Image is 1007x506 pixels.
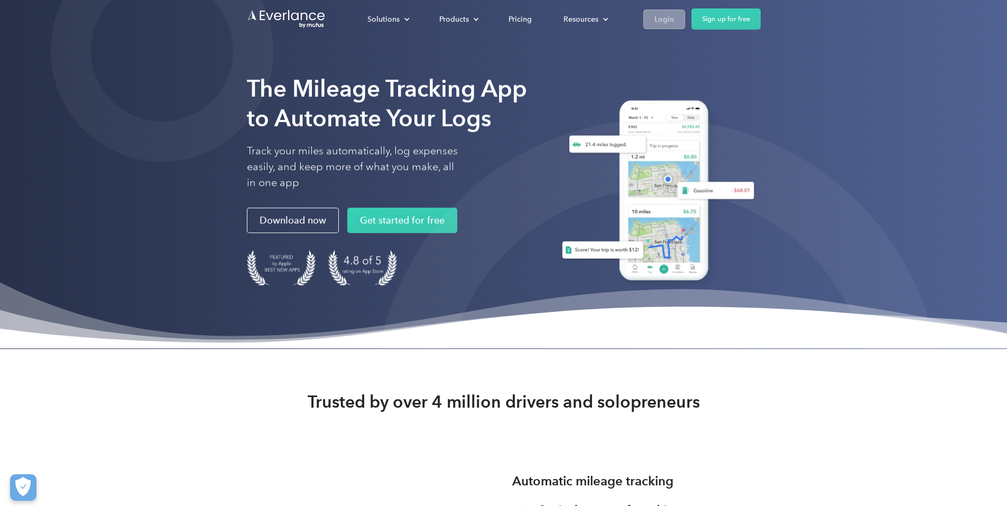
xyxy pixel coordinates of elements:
div: Login [654,13,674,26]
strong: The Mileage Tracking App to Automate Your Logs [247,75,527,132]
p: Track your miles automatically, log expenses easily, and keep more of what you make, all in one app [247,143,458,191]
div: Products [429,10,487,29]
a: Pricing [498,10,542,29]
img: 4.9 out of 5 stars on the app store [328,250,397,286]
a: Sign up for free [691,8,761,30]
div: Resources [553,10,617,29]
button: Cookies Settings [10,474,36,501]
a: Get started for free [347,208,457,233]
a: Go to homepage [247,9,326,29]
div: Pricing [509,13,532,26]
div: Solutions [357,10,418,29]
strong: Trusted by over 4 million drivers and solopreneurs [308,391,700,412]
img: Badge for Featured by Apple Best New Apps [247,250,316,286]
div: Solutions [367,13,400,26]
img: Everlance, mileage tracker app, expense tracking app [549,93,761,293]
a: Download now [247,208,339,233]
h3: Automatic mileage tracking [512,472,673,491]
a: Login [643,10,685,29]
div: Products [439,13,469,26]
div: Resources [563,13,598,26]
